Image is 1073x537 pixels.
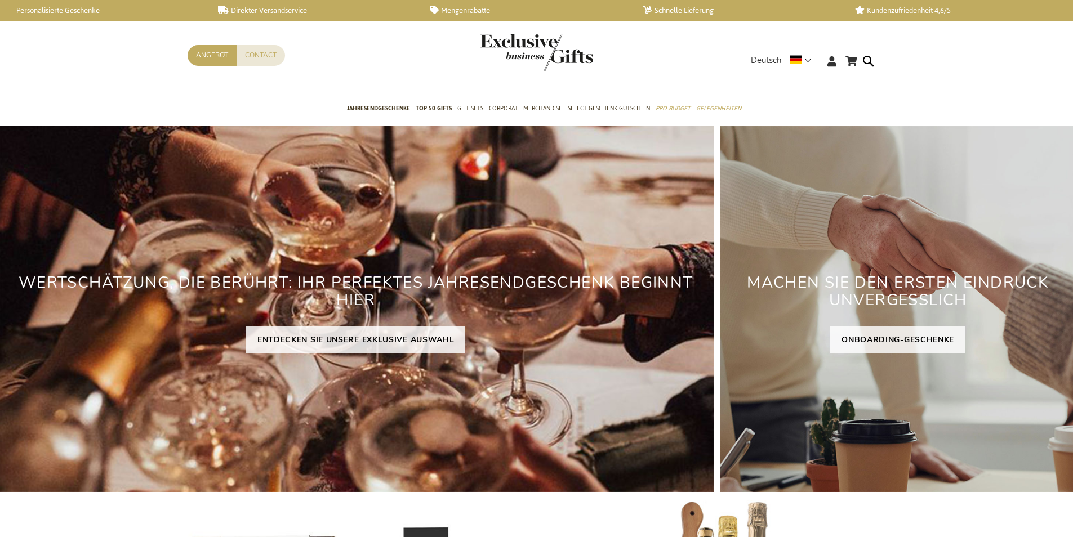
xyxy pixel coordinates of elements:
a: Schnelle Lieferung [643,6,837,15]
img: Exclusive Business gifts logo [480,34,593,71]
a: ENTDECKEN SIE UNSERE EXKLUSIVE AUSWAHL [246,326,466,353]
a: Personalisierte Geschenke [6,6,200,15]
a: store logo [480,34,537,71]
span: Select Geschenk Gutschein [568,102,650,114]
a: Kundenzufriedenheit 4,6/5 [855,6,1049,15]
a: Angebot [188,45,237,66]
div: Deutsch [751,54,818,67]
span: Jahresendgeschenke [347,102,410,114]
span: Deutsch [751,54,782,67]
a: Contact [237,45,285,66]
span: Pro Budget [656,102,691,114]
a: Mengenrabatte [430,6,625,15]
span: Gift Sets [457,102,483,114]
span: TOP 50 Gifts [416,102,452,114]
a: ONBOARDING-GESCHENKE [830,326,965,353]
span: Corporate Merchandise [489,102,562,114]
span: Gelegenheiten [696,102,741,114]
a: Direkter Versandservice [218,6,412,15]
